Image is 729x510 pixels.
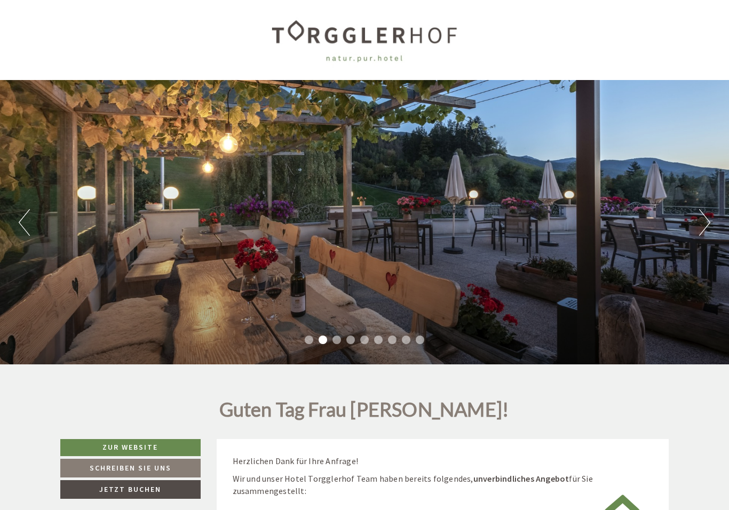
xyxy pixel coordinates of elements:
button: Previous [19,209,30,236]
div: [GEOGRAPHIC_DATA] [17,31,169,40]
small: 17:29 [17,52,169,60]
a: Zur Website [60,439,201,456]
p: Herzlichen Dank für Ihre Anfrage! [233,455,653,467]
div: Guten Tag, wie können wir Ihnen helfen? [9,29,175,62]
button: Senden [356,281,421,300]
p: Wir und unser Hotel Torgglerhof Team haben bereits folgendes, für Sie zusammengestellt: [233,473,653,497]
button: Next [699,209,710,236]
a: Jetzt buchen [60,480,201,499]
h1: Guten Tag Frau [PERSON_NAME]! [219,399,509,426]
a: Schreiben Sie uns [60,459,201,477]
div: [DATE] [191,9,229,27]
strong: unverbindliches Angebot [473,473,569,484]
